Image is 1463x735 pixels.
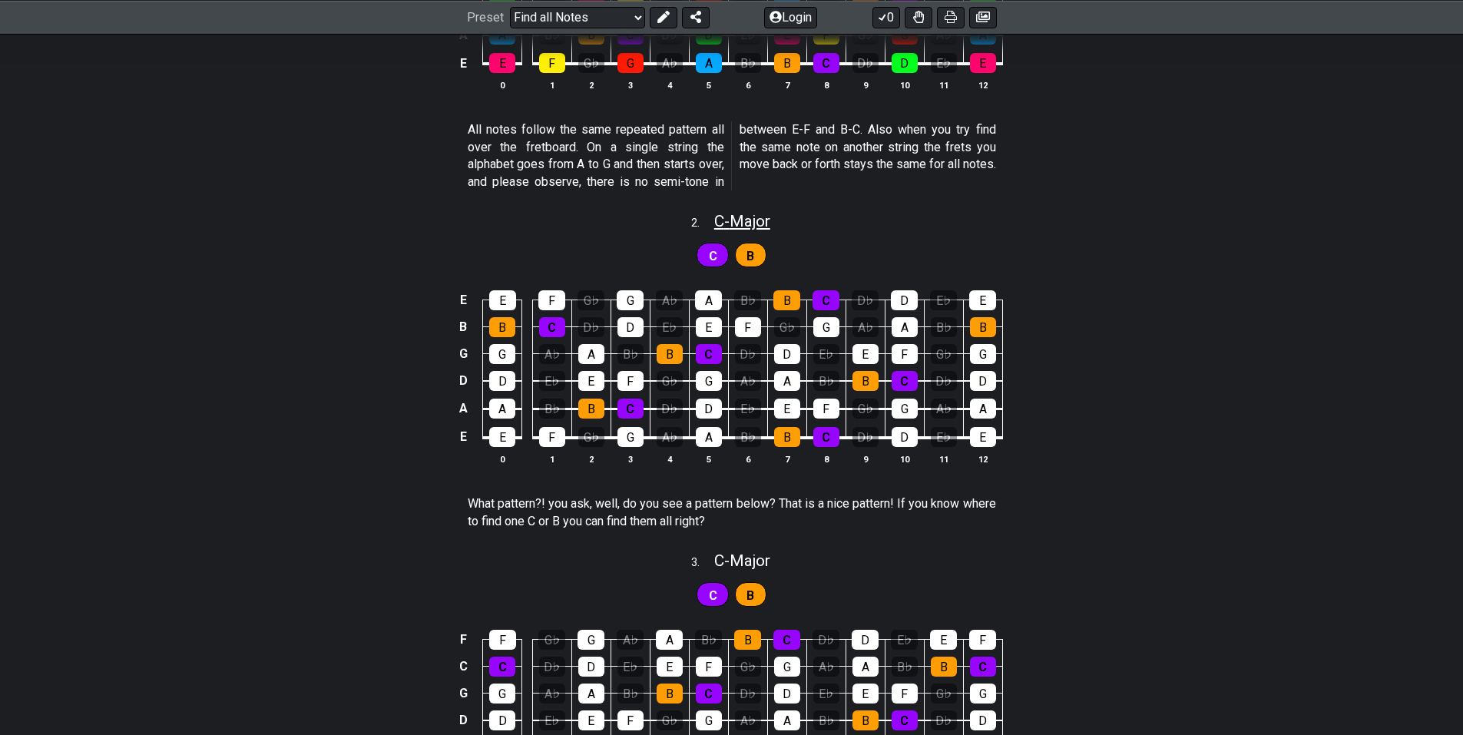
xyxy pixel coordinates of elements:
div: E [578,710,604,730]
div: A [656,630,683,650]
div: C [813,290,839,310]
div: A [578,684,604,704]
th: 0 [483,77,522,93]
div: G♭ [852,399,879,419]
div: A♭ [539,344,565,364]
div: A♭ [657,427,683,447]
div: E [852,344,879,364]
div: A♭ [539,684,565,704]
div: A♭ [931,399,957,419]
div: B♭ [735,427,761,447]
div: D [489,710,515,730]
div: D [970,371,996,391]
div: E [657,657,683,677]
td: D [454,707,472,734]
div: D [578,657,604,677]
div: A [774,710,800,730]
div: F [892,344,918,364]
div: E [969,290,996,310]
th: 2 [571,77,611,93]
div: G♭ [657,371,683,391]
th: 4 [650,77,689,93]
button: Share Preset [682,6,710,28]
div: F [969,630,996,650]
button: Print [937,6,965,28]
div: G [970,344,996,364]
div: A [892,317,918,337]
div: F [735,317,761,337]
div: E♭ [617,657,644,677]
span: First enable full edit mode to edit [709,584,717,607]
div: F [696,657,722,677]
div: D♭ [852,290,879,310]
div: D [489,371,515,391]
div: E♭ [813,684,839,704]
div: A [489,399,515,419]
button: Create image [969,6,997,28]
th: 9 [846,451,885,467]
div: F [892,684,918,704]
td: A [454,395,472,423]
div: A♭ [931,25,957,45]
div: F [489,630,516,650]
th: 7 [767,451,806,467]
th: 6 [728,77,767,93]
span: First enable full edit mode to edit [746,245,754,267]
div: F [813,399,839,419]
div: D [774,344,800,364]
div: E [774,399,800,419]
div: D [696,25,722,45]
span: C - Major [714,551,770,570]
div: D [696,399,722,419]
div: A [774,371,800,391]
div: B [489,317,515,337]
div: F [538,290,565,310]
div: C [892,371,918,391]
div: B♭ [813,371,839,391]
div: A♭ [813,657,839,677]
div: A [696,427,722,447]
div: D [617,317,644,337]
div: B♭ [539,25,565,45]
div: G [489,344,515,364]
td: D [454,367,472,395]
div: B [970,317,996,337]
button: 0 [872,6,900,28]
th: 0 [483,451,522,467]
div: D♭ [931,710,957,730]
div: D♭ [931,371,957,391]
select: Preset [510,6,645,28]
span: 2 . [691,215,714,232]
span: C - Major [714,212,770,230]
th: 6 [728,451,767,467]
div: G♭ [578,290,604,310]
div: D♭ [735,344,761,364]
div: E [696,317,722,337]
div: E [489,53,515,73]
div: D [892,53,918,73]
button: Edit Preset [650,6,677,28]
div: E♭ [539,371,565,391]
div: D♭ [852,427,879,447]
div: B♭ [813,710,839,730]
th: 1 [532,451,571,467]
div: A♭ [656,290,683,310]
div: E [970,53,996,73]
div: A [852,657,879,677]
div: B [578,25,604,45]
div: C [970,657,996,677]
div: E♭ [891,630,918,650]
div: D [852,630,879,650]
div: D [774,684,800,704]
button: Toggle Dexterity for all fretkits [905,6,932,28]
th: 11 [924,451,963,467]
div: E♭ [930,290,957,310]
div: G [813,317,839,337]
div: G [489,684,515,704]
div: C [539,317,565,337]
div: G [617,290,644,310]
div: E [970,427,996,447]
div: E [489,290,516,310]
td: E [454,422,472,452]
div: B [773,290,800,310]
